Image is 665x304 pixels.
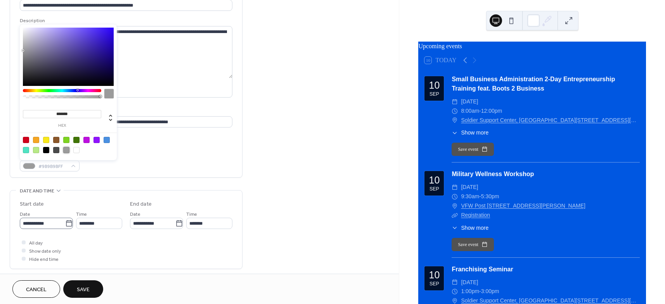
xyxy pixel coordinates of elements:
div: #50E3C2 [23,147,29,153]
div: Start date [20,200,44,208]
span: Show date only [29,247,61,255]
div: ​ [452,211,458,220]
span: - [479,287,481,296]
div: ​ [452,201,458,211]
div: ​ [452,107,458,116]
span: 5:30pm [481,192,499,201]
div: ​ [452,97,458,107]
span: Date [20,210,30,218]
div: #F5A623 [33,137,39,143]
span: - [479,107,481,116]
span: 3:00pm [481,287,499,296]
button: Save event [452,143,494,156]
a: Soldier Support Center, [GEOGRAPHIC_DATA][STREET_ADDRESS][PERSON_NAME][PERSON_NAME] [461,116,640,125]
span: Date [130,210,140,218]
label: hex [23,124,101,128]
div: #9B9B9B [63,147,69,153]
span: Cancel [26,286,47,294]
span: 8:00am [461,107,479,116]
div: Sep [429,187,439,192]
div: #417505 [73,137,80,143]
button: Save [63,280,103,298]
div: ​ [452,278,458,287]
span: #9B9B9BFF [38,162,67,171]
div: #4A4A4A [53,147,59,153]
span: Time [76,210,87,218]
div: #8B572A [53,137,59,143]
span: 9:30am [461,192,479,201]
div: Sep [429,92,439,97]
div: #F8E71C [43,137,49,143]
span: [DATE] [461,183,478,192]
button: ​Show more [452,129,488,137]
button: Cancel [12,280,60,298]
div: #D0021B [23,137,29,143]
div: #FFFFFF [73,147,80,153]
span: [DATE] [461,278,478,287]
div: ​ [452,183,458,192]
span: - [479,192,481,201]
span: Show more [461,129,488,137]
div: Sep [429,281,439,287]
div: #9013FE [94,137,100,143]
div: Location [20,107,231,115]
button: ​Show more [452,224,488,232]
div: ​ [452,129,458,137]
div: 10 [429,80,440,90]
span: All day [29,239,43,247]
span: Save [77,286,90,294]
a: Military Wellness Workshop [452,171,534,177]
span: Show more [461,224,488,232]
div: Small Business Administration 2-Day Entrepreneurship Training feat. Boots 2 Business [452,75,640,93]
div: ​ [452,224,458,232]
div: #4A90E2 [104,137,110,143]
div: Description [20,17,231,25]
div: 10 [429,175,440,185]
span: Time [186,210,197,218]
span: Hide end time [29,255,59,264]
div: End date [130,200,152,208]
span: Date and time [20,187,54,195]
div: #B8E986 [33,147,39,153]
span: 1:00pm [461,287,479,296]
div: #000000 [43,147,49,153]
a: Registration [461,212,490,218]
div: ​ [452,192,458,201]
div: Upcoming events [418,42,646,51]
div: #BD10E0 [83,137,90,143]
span: [DATE] [461,97,478,107]
div: ​ [452,287,458,296]
a: VFW Post [STREET_ADDRESS][PERSON_NAME] [461,201,585,211]
div: 10 [429,270,440,280]
div: #7ED321 [63,137,69,143]
div: Franchising Seminar [452,265,640,274]
button: Save event [452,238,494,251]
div: ​ [452,116,458,125]
span: 12:00pm [481,107,502,116]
